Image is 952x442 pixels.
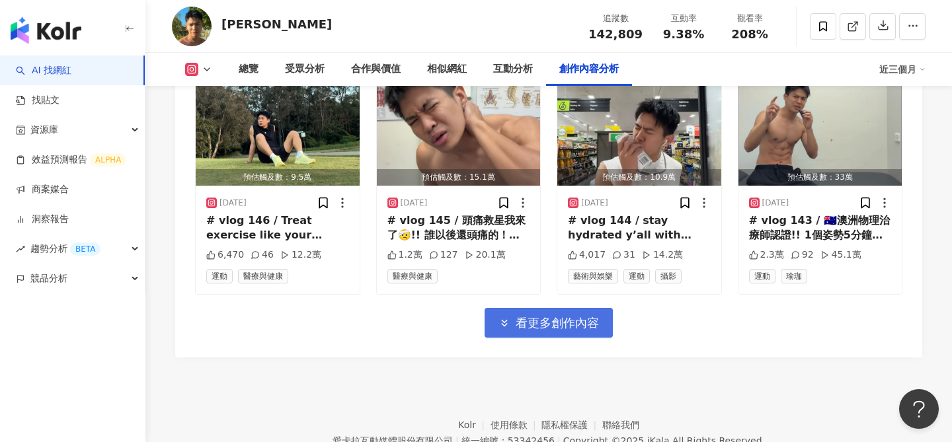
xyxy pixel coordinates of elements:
[588,27,643,41] span: 142,809
[387,269,438,283] span: 醫療與健康
[588,12,643,25] div: 追蹤數
[401,198,428,209] div: [DATE]
[557,68,721,186] button: 商業合作預估觸及數：10.9萬
[725,12,775,25] div: 觀看率
[762,198,789,209] div: [DATE]
[285,61,325,77] div: 受眾分析
[602,420,639,430] a: 聯絡我們
[642,248,683,262] div: 14.2萬
[196,68,360,186] button: 預估觸及數：9.5萬
[239,61,258,77] div: 總覽
[70,242,100,256] div: BETA
[251,248,274,262] div: 46
[172,7,212,46] img: KOL Avatar
[427,61,467,77] div: 相似網紅
[377,68,541,186] button: 預估觸及數：15.1萬
[16,183,69,196] a: 商案媒合
[196,68,360,186] img: post-image
[30,115,58,145] span: 資源庫
[16,244,25,254] span: rise
[731,28,768,41] span: 208%
[568,269,618,283] span: 藝術與娛樂
[30,264,67,293] span: 競品分析
[791,248,814,262] div: 92
[280,248,321,262] div: 12.2萬
[16,153,126,166] a: 效益預測報告ALPHA
[516,316,599,330] span: 看更多創作內容
[581,198,608,209] div: [DATE]
[377,169,541,186] div: 預估觸及數：15.1萬
[485,308,613,338] button: 看更多創作內容
[196,169,360,186] div: 預估觸及數：9.5萬
[11,17,81,44] img: logo
[568,213,711,243] div: # vlog 144 / stay hydrated y’all with @purecococoast 👕: @247represent Empowered by @strava . . . ...
[465,248,506,262] div: 20.1萬
[559,61,619,77] div: 創作內容分析
[16,64,71,77] a: searchAI 找網紅
[749,213,892,243] div: # vlog 143 / 🇦🇺澳洲物理治療師認證!! 1個姿勢5分鐘拿下全網最美腿型, 快跟著我做起來!!! . . . . . . #物理治療#physio#澳洲#打工度假#workingho...
[491,420,542,430] a: 使用條款
[16,94,59,107] a: 找貼文
[557,68,721,186] img: post-image
[206,213,349,243] div: # vlog 146 / Treat exercise like your personal hygiene. Make it your routine make it part of your...
[206,248,244,262] div: 6,470
[493,61,533,77] div: 互動分析
[899,389,939,429] iframe: Help Scout Beacon - Open
[206,269,233,283] span: 運動
[658,12,709,25] div: 互動率
[655,269,682,283] span: 攝影
[738,68,902,186] button: 預估觸及數：33萬
[221,16,332,32] div: [PERSON_NAME]
[429,248,458,262] div: 127
[219,198,247,209] div: [DATE]
[568,248,606,262] div: 4,017
[387,248,422,262] div: 1.2萬
[749,269,775,283] span: 運動
[781,269,807,283] span: 瑜珈
[663,28,704,41] span: 9.38%
[612,248,635,262] div: 31
[458,420,490,430] a: Kolr
[738,169,902,186] div: 預估觸及數：33萬
[738,68,902,186] img: post-image
[351,61,401,77] div: 合作與價值
[238,269,288,283] span: 醫療與健康
[387,213,530,243] div: # vlog 145 / 頭痛救星我來了🤕!! 誰以後還頭痛的！給我看腹肌看起來(不是不是我是說看教學影片哈哈哈哈) . . . . . . . #物理治療#physio#澳洲#打工度假#wor...
[879,59,926,80] div: 近三個月
[541,420,602,430] a: 隱私權保護
[377,68,541,186] img: post-image
[749,248,784,262] div: 2.3萬
[623,269,650,283] span: 運動
[16,213,69,226] a: 洞察報告
[820,248,861,262] div: 45.1萬
[557,169,721,186] div: 預估觸及數：10.9萬
[30,234,100,264] span: 趨勢分析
